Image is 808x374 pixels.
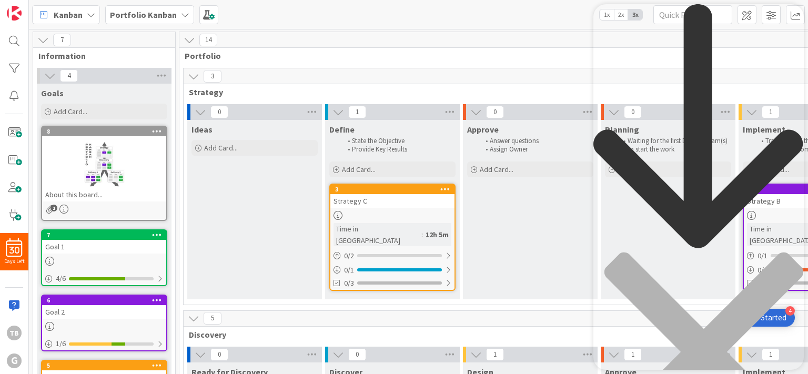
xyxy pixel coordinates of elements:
[204,70,221,83] span: 3
[480,145,592,154] li: Assign Owner
[334,223,421,246] div: Time in [GEOGRAPHIC_DATA]
[204,312,221,325] span: 5
[42,305,166,319] div: Goal 2
[486,348,504,361] span: 1
[330,185,454,208] div: 3Strategy C
[50,205,57,211] span: 1
[342,137,454,145] li: State the Objective
[42,337,166,350] div: 1/6
[330,249,454,262] div: 0/2
[42,272,166,285] div: 4/6
[41,126,167,221] a: 8About this board...
[210,348,228,361] span: 0
[42,188,166,201] div: About this board...
[480,137,592,145] li: Answer questions
[344,278,354,289] span: 0/3
[329,184,456,291] a: 3Strategy CTime in [GEOGRAPHIC_DATA]:12h 5m0/20/10/3
[47,231,166,239] div: 7
[330,194,454,208] div: Strategy C
[344,265,354,276] span: 0 / 1
[330,185,454,194] div: 3
[7,6,22,21] img: Visit kanbanzone.com
[41,229,167,286] a: 7Goal 14/6
[9,247,19,254] span: 30
[329,124,355,135] span: Define
[421,229,423,240] span: :
[7,326,22,340] div: Tb
[38,50,162,61] span: Information
[53,34,71,46] span: 7
[7,353,22,368] div: G
[41,295,167,351] a: 6Goal 21/6
[199,34,217,46] span: 14
[42,127,166,136] div: 8
[54,107,87,116] span: Add Card...
[47,362,166,369] div: 5
[54,8,83,21] span: Kanban
[344,250,354,261] span: 0 / 2
[342,145,454,154] li: Provide Key Results
[110,9,177,20] b: Portfolio Kanban
[22,2,48,14] span: Support
[42,127,166,201] div: 8About this board...
[42,230,166,240] div: 7
[204,143,238,153] span: Add Card...
[56,273,66,284] span: 4 / 6
[56,338,66,349] span: 1 / 6
[47,297,166,304] div: 6
[467,124,499,135] span: Approve
[330,264,454,277] div: 0/1
[42,230,166,254] div: 7Goal 1
[486,106,504,118] span: 0
[423,229,451,240] div: 12h 5m
[335,186,454,193] div: 3
[342,165,376,174] span: Add Card...
[42,361,166,370] div: 5
[480,165,513,174] span: Add Card...
[348,106,366,118] span: 1
[47,128,166,135] div: 8
[60,69,78,82] span: 4
[210,106,228,118] span: 0
[42,296,166,319] div: 6Goal 2
[42,296,166,305] div: 6
[348,348,366,361] span: 0
[42,240,166,254] div: Goal 1
[191,124,213,135] span: Ideas
[41,88,64,98] span: Goals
